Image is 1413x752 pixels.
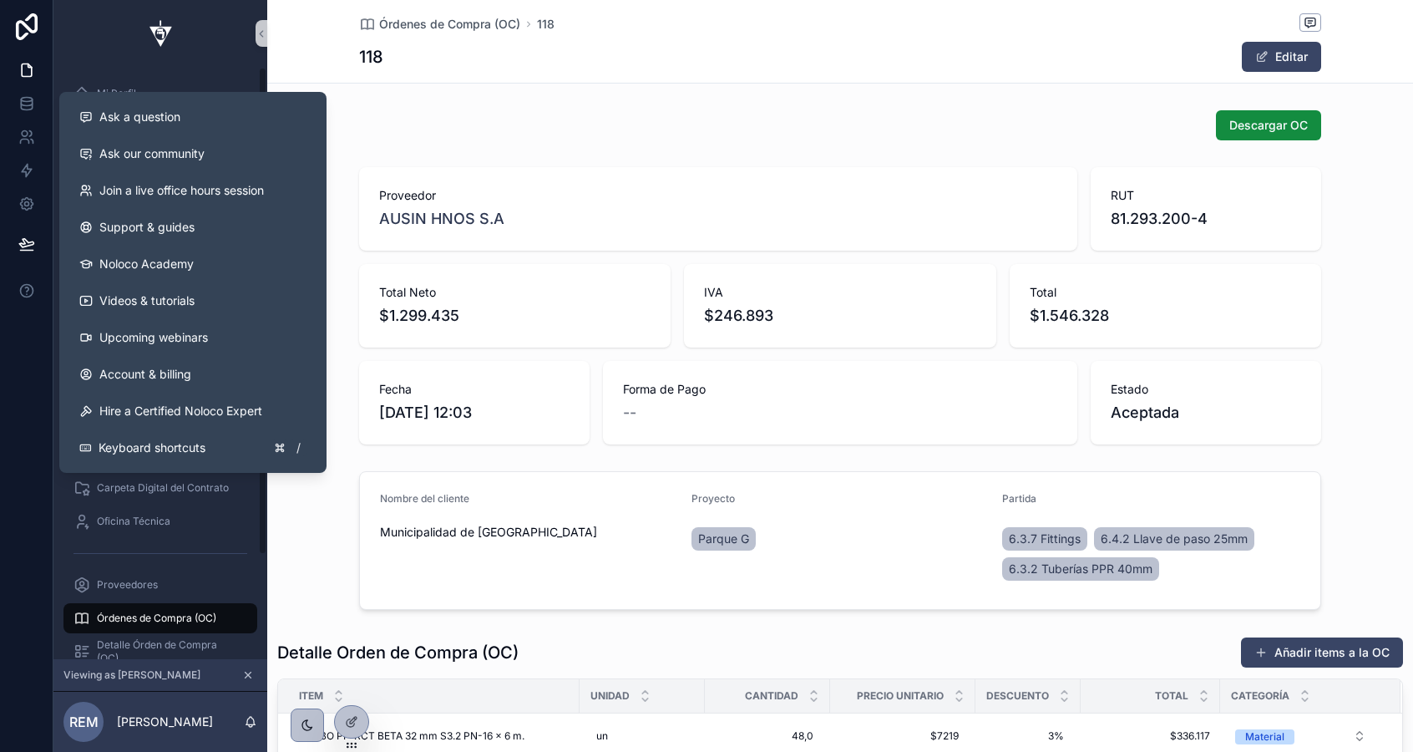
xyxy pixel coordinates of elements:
a: 6.4.2 Llave de paso 25mm [1094,527,1254,551]
span: Ask our community [99,145,205,162]
span: Total [1030,284,1301,301]
span: REM [69,712,99,732]
span: Parque G [698,531,749,547]
span: Municipalidad de [GEOGRAPHIC_DATA] [380,524,678,541]
span: Noloco Academy [99,256,194,272]
span: $1.546.328 [1030,304,1301,328]
a: Carpeta Digital del Contrato [63,473,257,503]
a: Órdenes de Compra (OC) [359,16,520,33]
span: Join a live office hours session [99,182,264,199]
a: Detalle Órden de Compra (OC) [63,637,257,667]
span: Cantidad [745,689,798,703]
a: Oficina Técnica [63,506,257,536]
a: 6.3.7 Fittings [1002,527,1087,551]
a: Noloco Academy [66,246,320,282]
button: Select Button [1222,721,1380,751]
span: IVA [704,284,975,301]
span: RUT [1111,187,1301,204]
span: Categoría [1231,689,1289,703]
h1: 118 [359,45,383,69]
img: App logo [140,20,180,47]
span: Item [299,689,323,703]
span: 81.293.200-4 [1111,207,1301,231]
a: Support & guides [66,209,320,246]
span: Total [1155,689,1188,703]
a: Proveedores [63,570,257,600]
span: Partida [1002,492,1036,505]
p: [PERSON_NAME] [117,714,213,730]
span: * TUBO PP-RCT BETA 32 mm S3.2 PN-16 x 6 m. [298,729,524,743]
span: Ask a question [99,109,180,125]
span: / [291,441,305,455]
span: Upcoming webinars [99,329,208,346]
a: Join a live office hours session [66,172,320,209]
a: Account & billing [66,356,320,393]
div: scrollable content [53,67,267,659]
button: Ask a question [66,99,320,135]
span: Descargar OC [1229,117,1308,134]
span: Proveedor [379,187,1057,204]
span: $7219 [847,729,959,743]
span: Detalle Órden de Compra (OC) [97,638,241,665]
span: [DATE] 12:03 [379,401,570,424]
button: Editar [1242,42,1321,72]
span: Hire a Certified Noloco Expert [99,403,262,419]
span: 48,0 [722,729,813,743]
a: Upcoming webinars [66,319,320,356]
span: Oficina Técnica [97,515,170,528]
a: 6.3.2 Tuberías PPR 40mm [1002,557,1159,581]
span: Descuento [986,689,1049,703]
div: Material [1245,729,1284,744]
span: un [596,729,608,743]
button: Descargar OC [1216,110,1321,140]
span: Videos & tutorials [99,292,195,309]
span: Support & guides [99,219,195,236]
span: -- [623,401,636,424]
a: Órdenes de Compra (OC) [63,603,257,633]
span: Aceptada [1111,401,1301,424]
span: Nombre del cliente [380,492,469,505]
button: Keyboard shortcuts/ [66,429,320,466]
span: 6.3.2 Tuberías PPR 40mm [1009,561,1152,577]
span: Órdenes de Compra (OC) [97,612,216,625]
span: $246.893 [704,304,975,328]
span: 6.4.2 Llave de paso 25mm [1101,531,1248,547]
span: Account & billing [99,366,191,383]
span: Carpeta Digital del Contrato [97,481,229,495]
span: Forma de Pago [623,381,1057,398]
span: Fecha [379,381,570,398]
span: Órdenes de Compra (OC) [379,16,520,33]
span: Keyboard shortcuts [99,440,205,456]
span: Mi Perfil [97,87,136,100]
span: Precio Unitario [857,689,944,703]
span: 6.3.7 Fittings [1009,531,1081,547]
span: $1.299.435 [379,304,651,328]
span: Proyecto [691,492,735,505]
a: 118 [537,16,555,33]
a: Parque G [691,527,756,551]
span: Proveedores [97,578,158,592]
a: Videos & tutorials [66,282,320,319]
span: Estado [1111,381,1301,398]
h1: Detalle Orden de Compra (OC) [277,641,519,664]
span: Viewing as [PERSON_NAME] [63,668,200,682]
a: Ask our community [66,135,320,172]
span: $336.117 [1091,729,1210,743]
a: Mi Perfil [63,79,257,109]
button: Añadir items a la OC [1241,638,1403,668]
a: AUSIN HNOS S.A [379,207,504,231]
span: 3% [992,729,1064,743]
span: Total Neto [379,284,651,301]
button: Hire a Certified Noloco Expert [66,393,320,429]
span: Unidad [590,689,630,703]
